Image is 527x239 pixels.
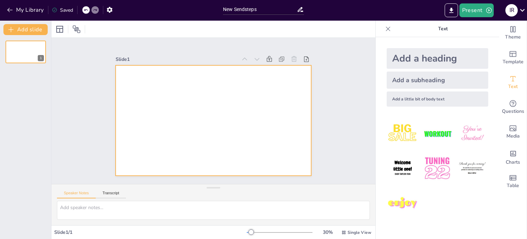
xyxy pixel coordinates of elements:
[5,41,46,63] div: 1
[499,169,527,194] div: Add a table
[5,4,47,15] button: My Library
[387,118,419,150] img: 1.jpeg
[38,55,44,61] div: 1
[319,229,336,236] div: 30 %
[348,230,371,235] span: Single View
[499,45,527,70] div: Add ready made slides
[505,3,518,17] button: I R
[223,4,297,14] input: Insert title
[96,191,126,198] button: Transcript
[499,21,527,45] div: Change the overall theme
[52,7,73,13] div: Saved
[503,58,524,66] span: Template
[505,33,521,41] span: Theme
[54,229,247,236] div: Slide 1 / 1
[421,152,453,184] img: 5.jpeg
[57,191,96,198] button: Speaker Notes
[456,152,488,184] img: 6.jpeg
[499,144,527,169] div: Add charts and graphs
[421,118,453,150] img: 2.jpeg
[508,83,518,90] span: Text
[506,132,520,140] span: Media
[502,108,524,115] span: Questions
[459,3,494,17] button: Present
[387,152,419,184] img: 4.jpeg
[387,48,488,69] div: Add a heading
[72,25,81,33] span: Position
[445,3,458,17] button: Export to PowerPoint
[387,72,488,89] div: Add a subheading
[506,159,520,166] span: Charts
[505,4,518,17] div: I R
[499,95,527,120] div: Get real-time input from your audience
[499,120,527,144] div: Add images, graphics, shapes or video
[387,91,488,107] div: Add a little bit of body text
[507,182,519,189] span: Table
[394,21,492,37] p: Text
[456,118,488,150] img: 3.jpeg
[3,24,48,35] button: Add slide
[387,187,419,219] img: 7.jpeg
[135,28,253,72] div: Slide 1
[499,70,527,95] div: Add text boxes
[54,24,65,35] div: Layout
